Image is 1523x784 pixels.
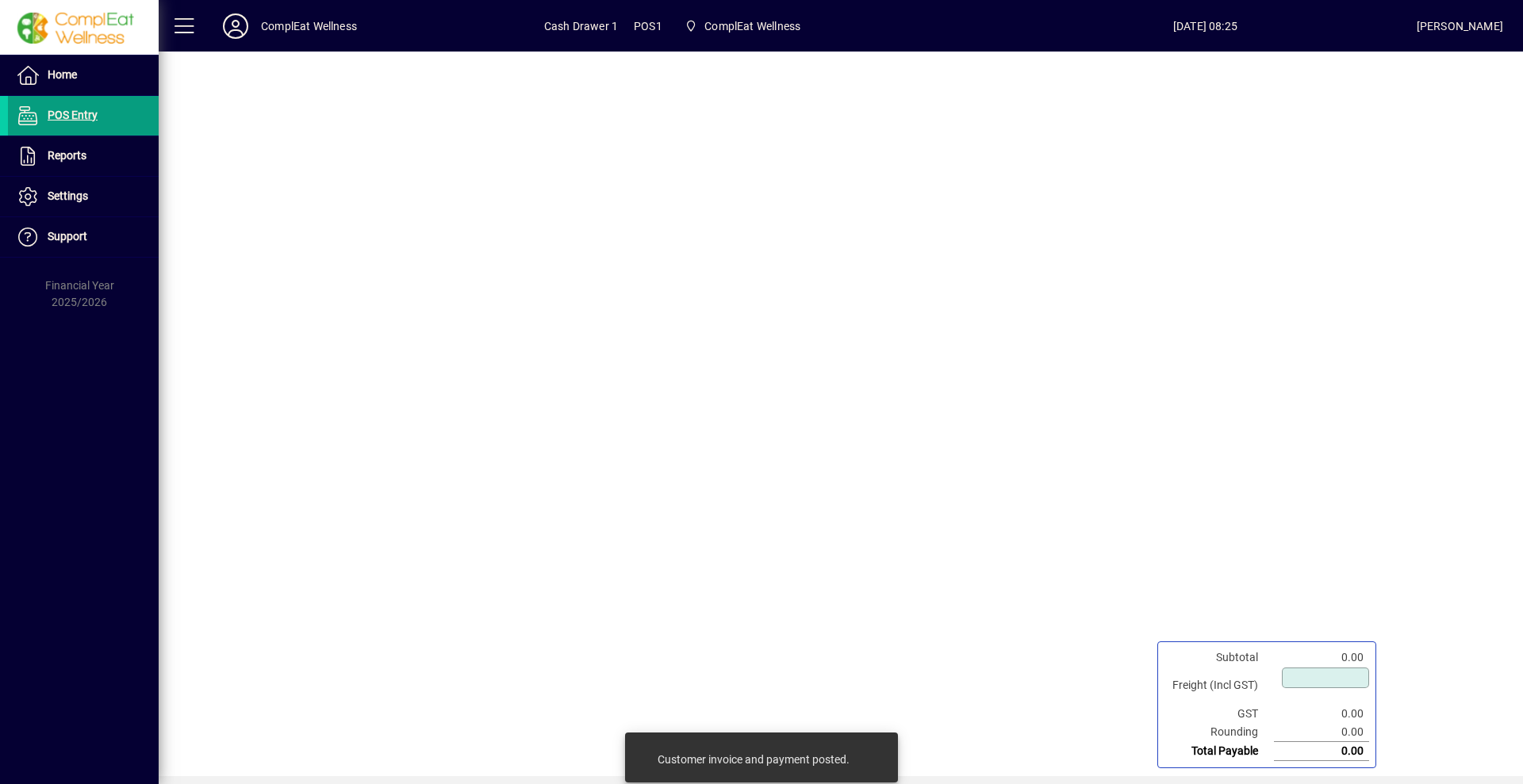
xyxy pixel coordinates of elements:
[8,177,159,216] a: Settings
[1164,667,1274,705] td: Freight (Incl GST)
[678,12,807,40] span: ComplEat Wellness
[1274,742,1369,761] td: 0.00
[1417,13,1503,39] div: [PERSON_NAME]
[210,12,261,40] button: Profile
[704,13,800,39] span: ComplEat Wellness
[48,68,77,81] span: Home
[1164,742,1274,761] td: Total Payable
[634,13,662,39] span: POS1
[261,13,357,39] div: ComplEat Wellness
[544,13,618,39] span: Cash Drawer 1
[1274,705,1369,723] td: 0.00
[994,13,1417,39] span: [DATE] 08:25
[8,217,159,257] a: Support
[1274,723,1369,742] td: 0.00
[48,149,86,162] span: Reports
[8,55,159,95] a: Home
[48,109,98,121] span: POS Entry
[48,189,88,202] span: Settings
[1274,648,1369,667] td: 0.00
[1164,723,1274,742] td: Rounding
[48,230,87,243] span: Support
[1164,705,1274,723] td: GST
[8,136,159,176] a: Reports
[658,751,850,767] div: Customer invoice and payment posted.
[1164,648,1274,667] td: Subtotal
